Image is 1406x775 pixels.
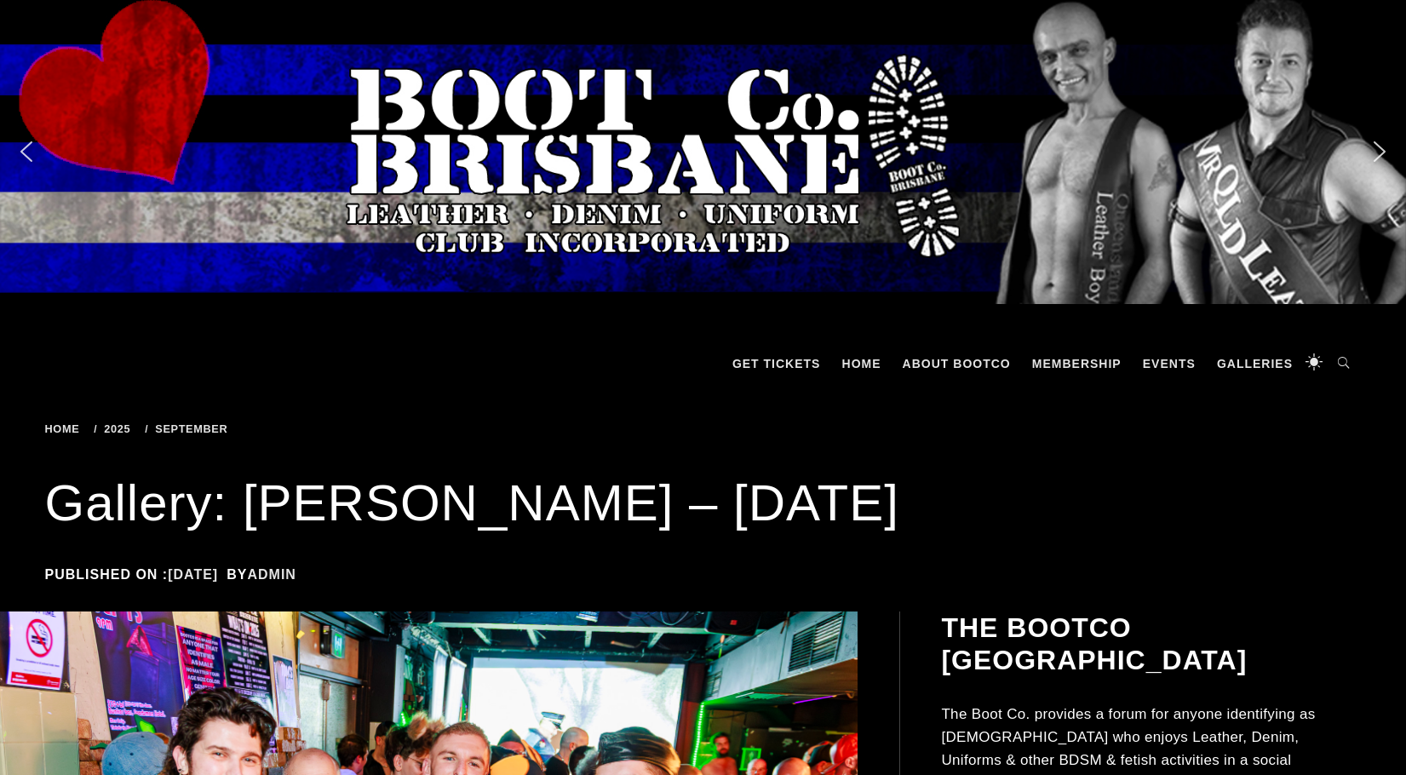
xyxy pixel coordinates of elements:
span: by [227,567,305,582]
a: GET TICKETS [724,338,829,389]
a: Galleries [1208,338,1301,389]
img: next arrow [1366,138,1393,165]
a: September [145,422,233,435]
h1: Gallery: [PERSON_NAME] – [DATE] [45,469,1362,537]
img: previous arrow [13,138,40,165]
a: About BootCo [894,338,1019,389]
a: Events [1134,338,1204,389]
a: [DATE] [168,567,218,582]
h2: The BootCo [GEOGRAPHIC_DATA] [941,611,1358,677]
span: Published on : [45,567,227,582]
a: Home [834,338,890,389]
a: Membership [1024,338,1130,389]
div: Breadcrumbs [45,423,472,435]
a: Home [45,422,86,435]
a: 2025 [94,422,136,435]
a: admin [247,567,296,582]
